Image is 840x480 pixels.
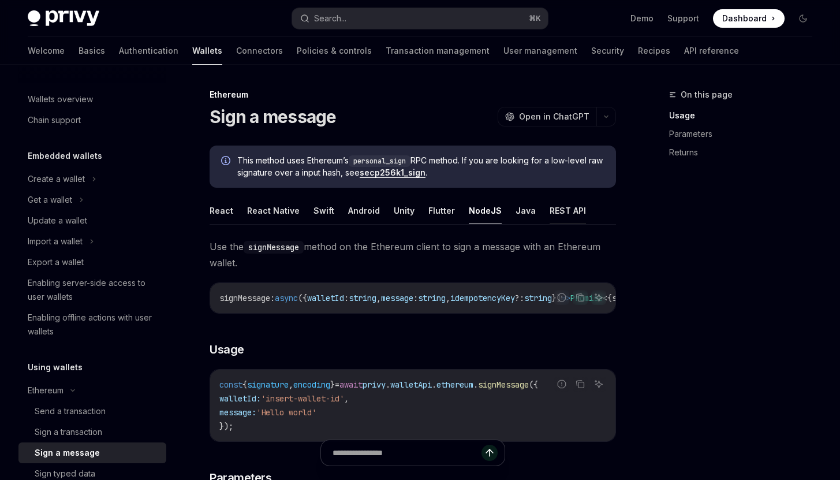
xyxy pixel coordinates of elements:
a: secp256k1_sign [360,168,425,178]
div: Search... [314,12,346,25]
button: Report incorrect code [554,290,569,305]
a: Returns [669,143,822,162]
button: Copy the contents from the code block [573,290,588,305]
span: 'Hello world' [256,407,316,418]
span: ethereum [436,379,473,390]
span: signature [612,293,654,303]
span: Usage [210,341,244,358]
a: Transaction management [386,37,490,65]
span: walletId: [219,393,261,404]
span: = [335,379,339,390]
h1: Sign a message [210,106,337,127]
a: Usage [669,106,822,125]
div: Enabling offline actions with user wallets [28,311,159,338]
span: }); [219,421,233,431]
span: ({ [529,379,538,390]
h5: Embedded wallets [28,149,102,163]
span: signMessage [478,379,529,390]
a: Enabling offline actions with user wallets [18,307,166,342]
a: Support [667,13,699,24]
span: }) [552,293,561,303]
code: signMessage [244,241,304,254]
div: Ethereum [210,89,616,101]
a: Send a transaction [18,401,166,422]
button: Swift [313,197,334,224]
a: Dashboard [713,9,785,28]
span: walletApi [390,379,432,390]
span: const [219,379,242,390]
button: Ask AI [591,290,606,305]
button: React [210,197,233,224]
span: . [432,379,436,390]
span: , [289,379,293,390]
span: string [418,293,446,303]
div: Import a wallet [28,235,83,248]
span: Open in ChatGPT [519,111,589,122]
div: Create a wallet [28,172,85,186]
button: Copy the contents from the code block [573,377,588,392]
div: Wallets overview [28,92,93,106]
span: , [376,293,381,303]
a: Recipes [638,37,670,65]
span: } [330,379,335,390]
span: signature [247,379,289,390]
div: Enabling server-side access to user wallets [28,276,159,304]
div: Ethereum [28,384,64,397]
button: NodeJS [469,197,502,224]
h5: Using wallets [28,360,83,374]
button: Flutter [428,197,455,224]
span: async [275,293,298,303]
span: On this page [681,88,733,102]
span: : [413,293,418,303]
a: Parameters [669,125,822,143]
span: , [344,393,349,404]
span: This method uses Ethereum’s RPC method. If you are looking for a low-level raw signature over a i... [237,155,604,178]
span: walletId [307,293,344,303]
span: message: [219,407,256,418]
div: Chain support [28,113,81,127]
span: 'insert-wallet-id' [261,393,344,404]
button: Report incorrect code [554,377,569,392]
div: Send a transaction [35,404,106,418]
div: Update a wallet [28,214,87,228]
span: message [381,293,413,303]
span: privy [363,379,386,390]
span: { [607,293,612,303]
a: Policies & controls [297,37,372,65]
a: Wallets [192,37,222,65]
span: { [242,379,247,390]
span: : [344,293,349,303]
button: Android [348,197,380,224]
a: Connectors [236,37,283,65]
span: string [524,293,552,303]
a: Security [591,37,624,65]
button: Java [516,197,536,224]
span: encoding [293,379,330,390]
a: Demo [630,13,654,24]
button: Open in ChatGPT [498,107,596,126]
a: Chain support [18,110,166,131]
a: Export a wallet [18,252,166,273]
span: string [349,293,376,303]
a: Wallets overview [18,89,166,110]
svg: Info [221,156,233,168]
span: await [339,379,363,390]
button: REST API [550,197,586,224]
button: Send message [481,445,498,461]
a: Enabling server-side access to user wallets [18,273,166,307]
button: Ask AI [591,377,606,392]
div: Sign a message [35,446,100,460]
button: React Native [247,197,300,224]
span: Use the method on the Ethereum client to sign a message with an Ethereum wallet. [210,239,616,271]
a: Basics [79,37,105,65]
a: Sign a message [18,442,166,463]
a: API reference [684,37,739,65]
span: . [473,379,478,390]
span: , [446,293,450,303]
span: ?: [515,293,524,303]
div: Get a wallet [28,193,72,207]
a: Update a wallet [18,210,166,231]
span: : [270,293,275,303]
div: Sign a transaction [35,425,102,439]
button: Toggle dark mode [794,9,812,28]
